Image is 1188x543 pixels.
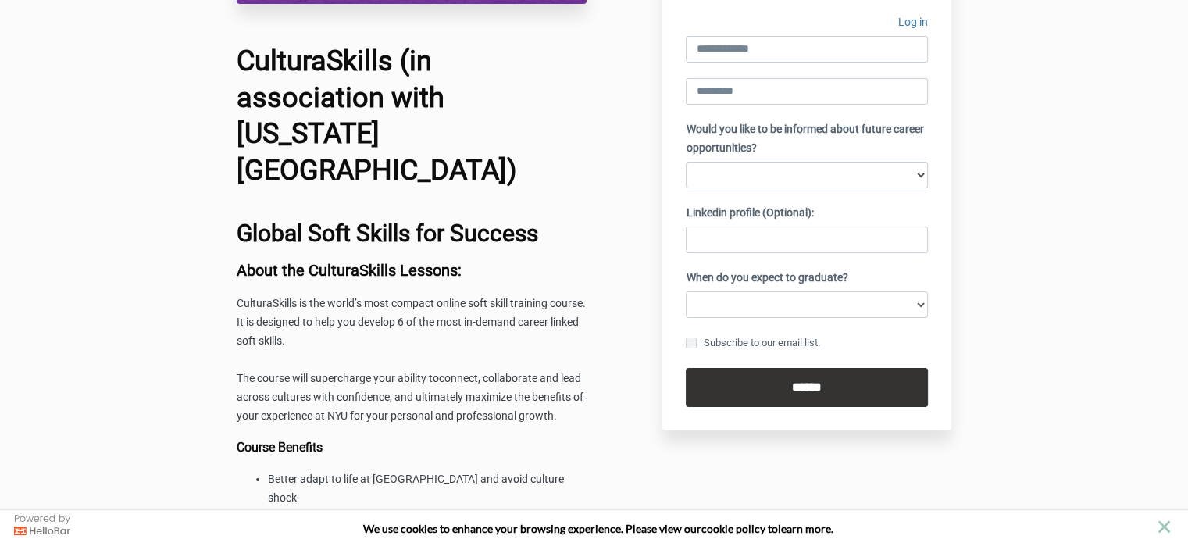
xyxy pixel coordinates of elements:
h1: CulturaSkills (in association with [US_STATE][GEOGRAPHIC_DATA]) [237,43,587,189]
span: Better adapt to life at [GEOGRAPHIC_DATA] and avoid culture shock [268,473,564,504]
b: Global Soft Skills for Success [237,220,538,247]
input: Subscribe to our email list. [686,338,697,348]
span: CulturaSkills is the world’s most compact online soft skill training course. It is designed to he... [237,297,586,347]
label: Would you like to be informed about future career opportunities? [686,120,928,158]
span: connect, collaborate and lead across cultures with confidence, and ultimately maximize the benefi... [237,372,583,422]
span: We use cookies to enhance your browsing experience. Please view our [363,522,701,535]
h3: About the CulturaSkills Lessons: [237,262,587,279]
label: Subscribe to our email list. [686,334,819,352]
a: Log in [898,13,928,36]
span: learn more. [778,522,833,535]
strong: to [768,522,778,535]
b: Course Benefits [237,440,323,455]
span: The course will supercharge your ability to [237,372,439,384]
a: cookie policy [701,522,765,535]
button: close [1154,517,1174,537]
label: When do you expect to graduate? [686,269,847,288]
label: Linkedin profile (Optional): [686,204,813,223]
